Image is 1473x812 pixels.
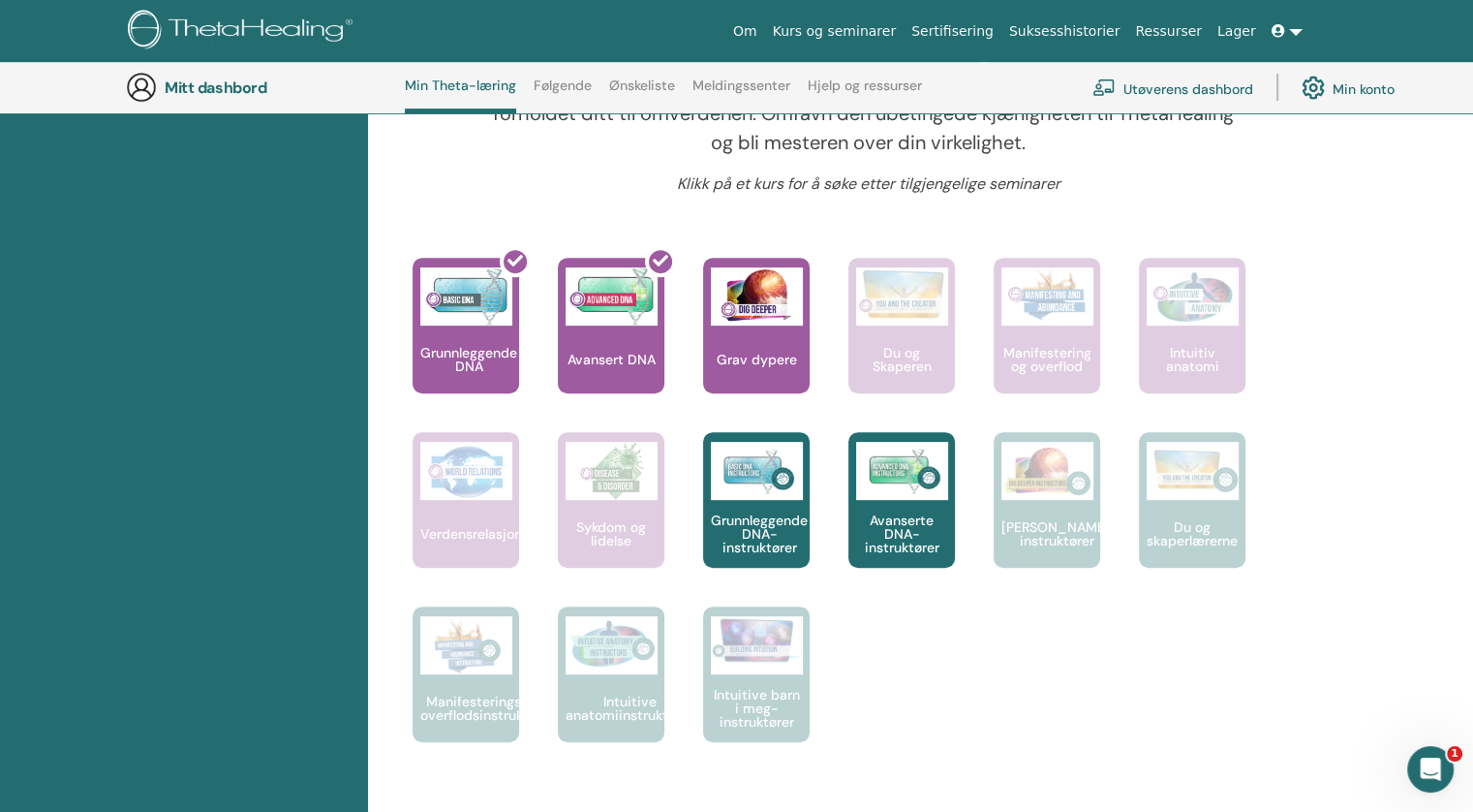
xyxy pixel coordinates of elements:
font: Intuitiv anatomi [1166,344,1219,375]
a: Verdensrelasjoner Verdensrelasjoner [413,432,519,607]
img: Manifestering og overflod [1001,267,1093,326]
a: Avanserte DNA-instruktører Avanserte DNA-instruktører [848,432,955,607]
font: Grunnleggende DNA [420,344,517,375]
font: Avansert DNA [568,351,656,368]
font: Grav dypere [717,351,797,368]
a: Grunnleggende DNA-instruktører Grunnleggende DNA-instruktører [703,432,810,607]
img: Intuitiv anatomi [1147,267,1239,326]
a: Meldingssenter [692,78,790,109]
a: Min Theta-læring [405,78,516,113]
font: Kurs og seminarer [773,23,896,39]
font: Du og skaperlærerne [1147,518,1238,549]
img: Verdensrelasjoner [420,442,512,500]
font: Intuitive barn i meg-instruktører [714,686,800,731]
font: Avanserte DNA-instruktører [865,512,939,556]
img: Grunnleggende DNA-instruktører [711,442,803,500]
font: Lager [1217,23,1256,39]
a: Suksesshistorier [1001,14,1128,49]
img: cog.svg [1302,71,1325,104]
img: Intuitive barn i meg-instruktører [711,616,803,664]
img: chalkboard-teacher.svg [1092,78,1116,96]
img: Grav dypere, instruktører [1001,442,1093,500]
img: Du og skaperlærerne [1147,442,1239,500]
a: Kurs og seminarer [765,14,904,49]
img: logo.png [128,10,359,53]
a: Intuitive anatomiinstruktører Intuitive anatomiinstruktører [558,607,664,781]
a: Om [725,14,765,49]
a: Intuitive barn i meg-instruktører Intuitive barn i meg-instruktører [703,607,810,781]
font: Grunnleggende DNA-instruktører [711,512,808,556]
font: Følgende [534,77,592,94]
a: Grav dypere, instruktører [PERSON_NAME], instruktører [994,432,1100,607]
img: Avanserte DNA-instruktører [856,442,948,500]
a: Utøverens dashbord [1092,66,1253,109]
font: Klikk på et kurs for å søke etter tilgjengelige seminarer [677,173,1060,194]
a: Følgende [534,78,592,109]
a: Hjelp og ressurser [808,78,922,109]
font: Suksesshistorier [1009,23,1120,39]
a: Du og skaperlærerne Du og skaperlærerne [1139,432,1245,607]
a: Manifestering og overflod Manifestering og overflod [994,258,1100,432]
img: Grav dypere [711,267,803,326]
img: generic-user-icon.jpg [126,72,157,103]
a: Sertifisering [904,14,1001,49]
font: Manifesterings- og overflodsinstruktører [420,693,554,724]
a: Ønskeliste [609,78,675,109]
a: Grunnleggende DNA Grunnleggende DNA [413,258,519,432]
font: Om [733,23,757,39]
img: Avansert DNA [566,267,658,326]
font: Du og Skaperen [873,344,932,375]
font: Sertifisering [911,23,994,39]
font: Treningen utforsker helbredelse fra dypet av kroppens systemer for å helbrede forholdet ditt til ... [493,72,1243,155]
font: Meldingssenter [692,77,790,94]
iframe: Intercom live chat [1407,746,1454,793]
font: Ressurser [1135,23,1202,39]
a: Manifesterings- og overflodsinstruktører Manifesterings- og overflodsinstruktører [413,607,519,781]
font: Sykdom og lidelse [576,518,646,549]
font: Min Theta-læring [405,77,516,94]
img: Intuitive anatomiinstruktører [566,616,658,674]
font: Ønskeliste [609,77,675,94]
img: Grunnleggende DNA [420,267,512,326]
font: [PERSON_NAME], instruktører [1001,518,1113,549]
font: Utøverens dashbord [1123,79,1253,97]
font: Mitt dashbord [165,78,266,98]
font: 1 [1451,747,1458,760]
font: Verdensrelasjoner [420,525,535,543]
font: Manifestering og overflod [1003,344,1091,375]
img: Du og Skaperen [856,267,948,321]
a: Min konto [1302,66,1395,109]
a: Avansert DNA Avansert DNA [558,258,664,432]
a: Grav dypere Grav dypere [703,258,810,432]
a: Lager [1210,14,1264,49]
font: Hjelp og ressurser [808,77,922,94]
a: Du og Skaperen Du og Skaperen [848,258,955,432]
font: Min konto [1333,79,1395,97]
img: Manifesterings- og overflodsinstruktører [420,616,512,674]
img: Sykdom og lidelse [566,442,658,500]
a: Intuitiv anatomi Intuitiv anatomi [1139,258,1245,432]
a: Sykdom og lidelse Sykdom og lidelse [558,432,664,607]
a: Ressurser [1127,14,1210,49]
font: Intuitive anatomiinstruktører [566,693,693,724]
